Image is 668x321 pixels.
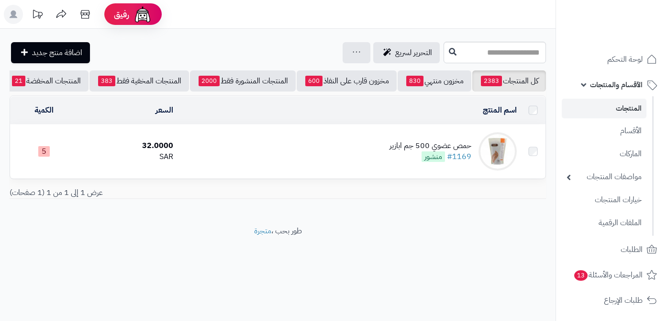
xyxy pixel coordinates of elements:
a: الأقسام [562,121,646,141]
span: التحرير لسريع [395,47,432,58]
span: 2383 [481,76,502,86]
a: خيارات المنتجات [562,190,646,210]
a: اضافة منتج جديد [11,42,90,63]
a: الطلبات [562,238,662,261]
img: حمص عضوي 500 جم ابازير [479,132,517,171]
div: SAR [82,151,173,162]
span: اضافة منتج جديد [32,47,82,58]
a: التحرير لسريع [373,42,440,63]
span: الطلبات [621,243,643,256]
a: المنتجات [562,99,646,118]
span: لوحة التحكم [607,53,643,66]
a: المنتجات المخفضة21 [3,70,89,92]
span: 383 [98,76,115,86]
a: مخزون منتهي830 [398,70,471,92]
span: 2000 [199,76,220,86]
span: 830 [406,76,423,86]
a: مواصفات المنتجات [562,167,646,187]
a: مخزون قارب على النفاذ600 [297,70,397,92]
span: 13 [574,270,588,281]
a: الماركات [562,144,646,164]
span: 5 [38,146,50,157]
span: 600 [305,76,323,86]
img: ai-face.png [133,5,152,24]
div: حمص عضوي 500 جم ابازير [390,140,471,151]
div: عرض 1 إلى 1 من 1 (1 صفحات) [2,187,278,198]
img: logo-2.png [603,25,659,46]
a: المنتجات المنشورة فقط2000 [190,70,296,92]
div: 32.0000 [82,140,173,151]
a: المنتجات المخفية فقط383 [89,70,189,92]
span: الأقسام والمنتجات [590,78,643,92]
a: المراجعات والأسئلة13 [562,264,662,287]
a: لوحة التحكم [562,48,662,71]
a: طلبات الإرجاع [562,289,662,312]
a: متجرة [254,225,271,237]
span: 21 [12,76,25,86]
a: اسم المنتج [483,104,517,116]
a: السعر [156,104,173,116]
span: طلبات الإرجاع [604,294,643,307]
span: المراجعات والأسئلة [573,268,643,282]
span: منشور [422,151,445,162]
a: تحديثات المنصة [25,5,49,26]
a: الملفات الرقمية [562,213,646,233]
span: رفيق [114,9,129,20]
a: #1169 [447,151,471,162]
a: كل المنتجات2383 [472,70,546,92]
a: الكمية [34,104,54,116]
